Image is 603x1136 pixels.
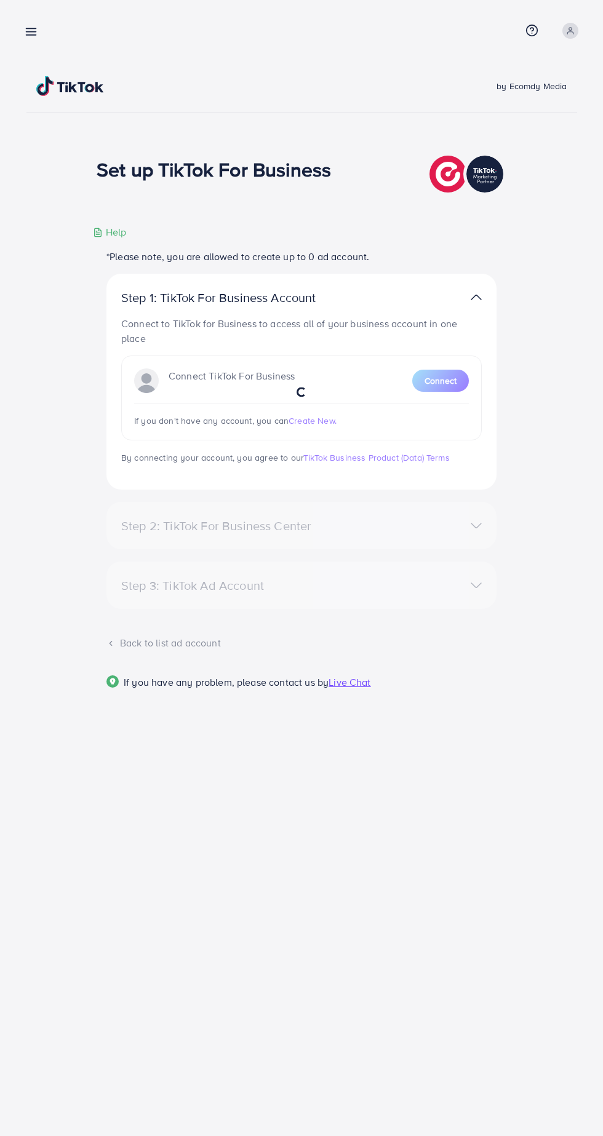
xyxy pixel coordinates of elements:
span: Live Chat [329,675,370,689]
img: TikTok partner [471,288,482,306]
p: *Please note, you are allowed to create up to 0 ad account. [106,249,497,264]
img: Popup guide [106,675,119,688]
div: Back to list ad account [106,636,497,650]
span: If you have any problem, please contact us by [124,675,329,689]
img: TikTok partner [429,153,506,196]
h1: Set up TikTok For Business [97,157,331,181]
img: TikTok [36,76,104,96]
div: Help [93,225,127,239]
p: Step 1: TikTok For Business Account [121,290,355,305]
span: by Ecomdy Media [497,80,567,92]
